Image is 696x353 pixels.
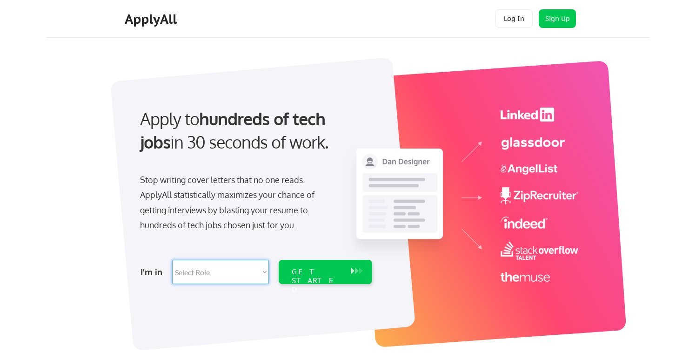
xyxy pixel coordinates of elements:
[495,9,533,28] button: Log In
[141,265,167,279] div: I'm in
[292,267,341,294] div: GET STARTED
[125,11,180,27] div: ApplyAll
[140,172,331,233] div: Stop writing cover letters that no one reads. ApplyAll statistically maximizes your chance of get...
[140,107,368,154] div: Apply to in 30 seconds of work.
[140,108,329,152] strong: hundreds of tech jobs
[539,9,576,28] button: Sign Up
